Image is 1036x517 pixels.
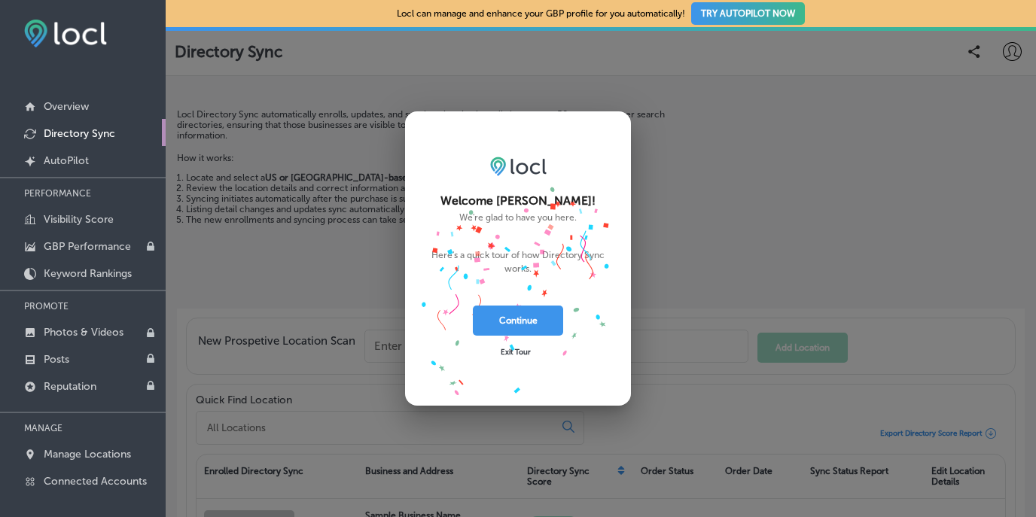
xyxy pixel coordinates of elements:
p: Connected Accounts [44,475,147,488]
p: Visibility Score [44,213,114,226]
p: Reputation [44,380,96,393]
button: Continue [473,306,563,336]
p: AutoPilot [44,154,89,167]
p: Keyword Rankings [44,267,132,280]
span: Exit Tour [501,348,531,357]
button: TRY AUTOPILOT NOW [691,2,805,25]
p: Directory Sync [44,127,115,140]
p: Overview [44,100,89,113]
p: Posts [44,353,69,366]
p: Photos & Videos [44,326,123,339]
p: Manage Locations [44,448,131,461]
img: fda3e92497d09a02dc62c9cd864e3231.png [24,20,107,47]
p: GBP Performance [44,240,131,253]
